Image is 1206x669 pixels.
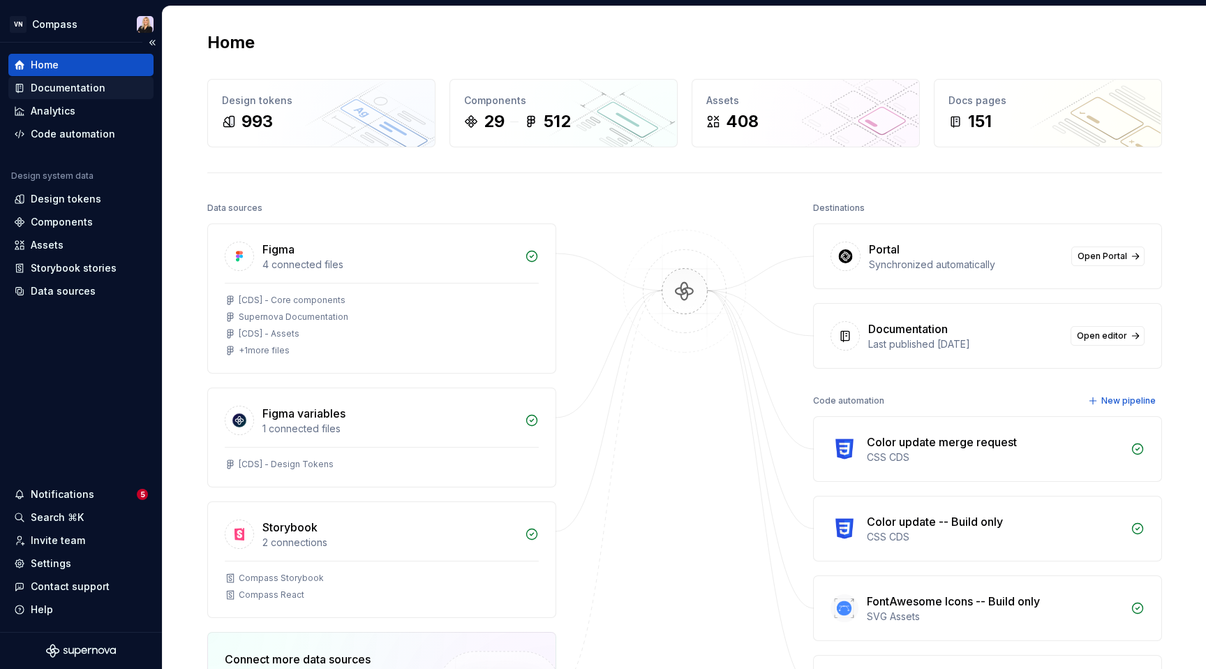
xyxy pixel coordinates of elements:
div: Docs pages [948,94,1147,108]
div: 2 connections [262,536,516,550]
a: Analytics [8,100,154,122]
div: 408 [726,110,759,133]
a: Data sources [8,280,154,302]
div: Storybook stories [31,261,117,275]
div: Storybook [262,519,318,536]
button: Collapse sidebar [142,33,162,52]
img: Kristina Gudim [137,16,154,33]
button: Contact support [8,575,154,598]
a: Invite team [8,529,154,552]
div: Data sources [31,284,96,298]
div: Analytics [31,104,75,118]
svg: Supernova Logo [46,644,116,658]
div: FontAwesome Icons -- Build only [867,593,1040,610]
div: Figma [262,241,295,258]
div: Documentation [31,81,105,95]
div: Connect more data sources [225,651,413,668]
div: Destinations [813,198,865,218]
a: Home [8,54,154,76]
div: Last published [DATE] [868,337,1062,351]
div: Settings [31,557,71,571]
div: VN [10,16,27,33]
div: Code automation [31,127,115,141]
a: Components [8,211,154,233]
div: Color update merge request [867,434,1017,450]
div: Components [31,215,93,229]
a: Assets [8,234,154,256]
div: Design tokens [222,94,421,108]
div: [CDS] - Assets [239,328,299,339]
a: Open editor [1071,326,1145,346]
div: 29 [484,110,505,133]
div: 4 connected files [262,258,516,272]
a: Components29512 [449,79,678,147]
div: Assets [31,238,64,252]
span: Open Portal [1078,251,1127,262]
button: Search ⌘K [8,506,154,529]
div: Contact support [31,580,110,594]
a: Figma4 connected files[CDS] - Core componentsSupernova Documentation[CDS] - Assets+1more files [207,223,556,374]
a: Documentation [8,77,154,99]
div: 512 [544,110,571,133]
div: [CDS] - Design Tokens [239,459,334,470]
button: VNCompassKristina Gudim [3,9,159,39]
div: Compass [32,17,77,31]
div: Help [31,603,53,617]
div: CSS CDS [867,450,1122,464]
div: 151 [968,110,992,133]
a: Design tokens993 [207,79,435,147]
div: 1 connected files [262,422,516,436]
div: Compass Storybook [239,573,324,584]
div: Design tokens [31,192,101,206]
a: Storybook stories [8,257,154,279]
a: Figma variables1 connected files[CDS] - Design Tokens [207,388,556,487]
div: Figma variables [262,405,345,422]
div: Code automation [813,391,884,411]
a: Docs pages151 [934,79,1162,147]
div: Notifications [31,487,94,501]
div: Design system data [11,170,94,182]
span: New pipeline [1101,395,1156,406]
button: Notifications5 [8,483,154,506]
div: Home [31,58,59,72]
div: CSS CDS [867,530,1122,544]
a: Design tokens [8,188,154,210]
a: Settings [8,552,154,575]
span: 5 [137,489,148,500]
button: Help [8,598,154,621]
div: Search ⌘K [31,510,84,524]
div: Color update -- Build only [867,513,1003,530]
div: 993 [241,110,273,133]
div: Portal [869,241,900,258]
div: Documentation [868,321,948,337]
span: Open editor [1077,330,1127,341]
div: Compass React [239,589,304,601]
a: Storybook2 connectionsCompass StorybookCompass React [207,501,556,618]
div: Data sources [207,198,262,218]
div: + 1 more files [239,345,290,356]
div: Assets [706,94,905,108]
div: Synchronized automatically [869,258,1063,272]
a: Assets408 [692,79,920,147]
div: Invite team [31,534,85,547]
a: Open Portal [1071,247,1145,266]
div: [CDS] - Core components [239,295,345,306]
div: Components [464,94,663,108]
h2: Home [207,31,255,54]
div: SVG Assets [867,610,1122,624]
a: Code automation [8,123,154,145]
button: New pipeline [1084,391,1162,411]
div: Supernova Documentation [239,311,348,323]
